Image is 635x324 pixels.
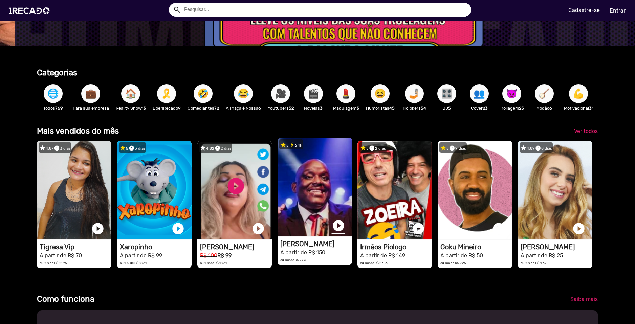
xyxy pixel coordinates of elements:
b: 3 [356,106,359,111]
span: 🪕 [539,84,550,103]
span: Saiba mais [570,296,598,302]
h1: Goku Mineiro [440,243,512,251]
button: 🎗️ [157,84,176,103]
b: 31 [589,106,593,111]
video: 1RECADO vídeos dedicados para fãs e empresas [197,141,272,239]
small: ou 10x de R$ 27,75 [280,258,307,262]
p: Doe 1Recado [153,105,181,111]
video: 1RECADO vídeos dedicados para fãs e empresas [438,141,512,239]
button: 🌐 [44,84,63,103]
video: 1RECADO vídeos dedicados para fãs e empresas [37,141,111,239]
p: A Praça é Nossa [226,105,261,111]
button: 💪 [569,84,588,103]
a: play_circle_filled [412,222,425,235]
small: ou 10x de R$ 27,56 [360,261,388,265]
button: 🎛️ [437,84,456,103]
span: 🤣 [197,84,209,103]
b: 6 [549,106,552,111]
b: 13 [141,106,146,111]
button: 🎥 [271,84,290,103]
button: 😂 [234,84,253,103]
b: 5 [448,106,451,111]
p: Modão [531,105,557,111]
button: 👥 [470,84,489,103]
a: Entrar [605,5,630,17]
b: 6 [258,106,261,111]
button: 😆 [371,84,390,103]
b: R$ 99 [217,252,232,259]
small: A partir de R$ 25 [521,252,563,259]
button: 🏠 [121,84,140,103]
p: Maquiagem [333,105,359,111]
p: Motivacional [564,105,593,111]
p: Comediantes [188,105,219,111]
video: 1RECADO vídeos dedicados para fãs e empresas [357,141,432,239]
small: A partir de R$ 150 [280,249,325,256]
span: 🏠 [125,84,136,103]
span: 🎗️ [161,84,172,103]
button: 🎬 [304,84,323,103]
small: A partir de R$ 70 [40,252,82,259]
a: play_circle_filled [251,222,265,235]
u: Cadastre-se [568,7,600,14]
b: 23 [483,106,488,111]
b: Como funciona [37,294,94,304]
h1: Xaropinho [120,243,192,251]
b: Categorias [37,68,77,77]
small: A partir de R$ 99 [120,252,162,259]
span: 😂 [238,84,249,103]
span: Ver todos [574,128,598,134]
b: 9 [178,106,181,111]
mat-icon: Example home icon [173,6,181,14]
button: 🤳🏼 [405,84,424,103]
small: R$ 100 [200,252,217,259]
small: ou 10x de R$ 12,95 [40,261,67,265]
span: 🎥 [275,84,286,103]
small: ou 10x de R$ 18,31 [200,261,227,265]
span: 💪 [573,84,584,103]
video: 1RECADO vídeos dedicados para fãs e empresas [518,141,592,239]
b: 72 [214,106,219,111]
span: 😆 [374,84,386,103]
span: 👥 [474,84,485,103]
button: 🪕 [535,84,554,103]
b: Mais vendidos do mês [37,126,119,136]
span: 🤳🏼 [409,84,420,103]
small: A partir de R$ 149 [360,252,405,259]
span: 🎬 [308,84,319,103]
button: 🤣 [194,84,213,103]
a: Saiba mais [565,293,603,305]
p: Novelas [301,105,326,111]
p: Para sua empresa [73,105,109,111]
p: Cover [466,105,492,111]
a: play_circle_filled [91,222,105,235]
h1: Irmãos Piologo [360,243,432,251]
span: 💄 [340,84,352,103]
b: 54 [421,106,426,111]
p: TikTokers [401,105,427,111]
h1: [PERSON_NAME] [280,240,352,248]
b: 3 [320,106,323,111]
small: ou 10x de R$ 9,25 [440,261,466,265]
video: 1RECADO vídeos dedicados para fãs e empresas [117,141,192,239]
small: ou 10x de R$ 4,62 [521,261,547,265]
span: 🎛️ [441,84,453,103]
button: 💄 [336,84,355,103]
small: ou 10x de R$ 18,31 [120,261,147,265]
span: 😈 [506,84,518,103]
p: Reality Show [116,105,146,111]
a: play_circle_filled [492,222,505,235]
small: A partir de R$ 50 [440,252,483,259]
h1: [PERSON_NAME] [200,243,272,251]
a: play_circle_filled [332,219,345,232]
a: play_circle_filled [572,222,586,235]
video: 1RECADO vídeos dedicados para fãs e empresas [278,138,352,236]
span: 💼 [85,84,96,103]
span: 🌐 [47,84,59,103]
p: Youtubers [268,105,294,111]
button: Example home icon [171,3,182,15]
p: Humoristas [366,105,395,111]
b: 45 [389,106,395,111]
p: DJ [434,105,460,111]
h1: [PERSON_NAME] [521,243,592,251]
